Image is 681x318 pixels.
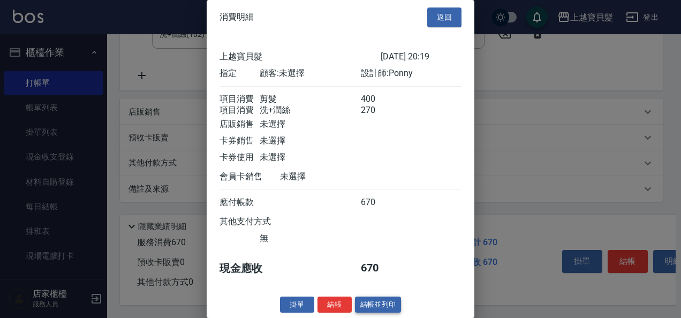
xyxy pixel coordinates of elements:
[260,135,360,147] div: 未選擇
[220,197,260,208] div: 應付帳款
[280,171,381,183] div: 未選擇
[361,197,401,208] div: 670
[381,51,461,63] div: [DATE] 20:19
[220,94,260,105] div: 項目消費
[260,152,360,163] div: 未選擇
[220,105,260,116] div: 項目消費
[220,216,300,228] div: 其他支付方式
[361,105,401,116] div: 270
[361,68,461,79] div: 設計師: Ponny
[220,171,280,183] div: 會員卡銷售
[220,152,260,163] div: 卡券使用
[260,233,360,244] div: 無
[220,261,280,276] div: 現金應收
[220,68,260,79] div: 指定
[317,297,352,313] button: 結帳
[220,12,254,22] span: 消費明細
[260,94,360,105] div: 剪髮
[220,135,260,147] div: 卡券銷售
[220,51,381,63] div: 上越寶貝髮
[355,297,402,313] button: 結帳並列印
[260,68,360,79] div: 顧客: 未選擇
[280,297,314,313] button: 掛單
[361,94,401,105] div: 400
[260,119,360,130] div: 未選擇
[361,261,401,276] div: 670
[220,119,260,130] div: 店販銷售
[427,7,461,27] button: 返回
[260,105,360,116] div: 洗+潤絲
